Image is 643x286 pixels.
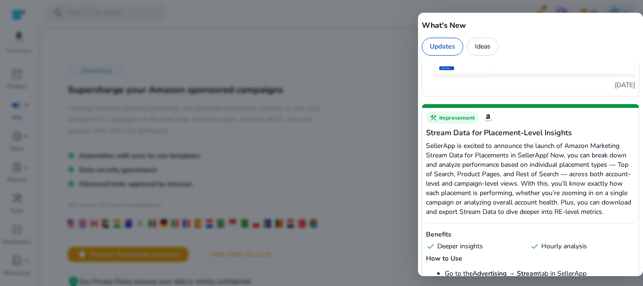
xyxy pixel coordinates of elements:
h6: Benefits [426,230,635,239]
p: [DATE] [426,81,635,90]
span: Improvement [439,114,475,122]
h6: How to Use [426,254,635,263]
span: construction [430,114,437,122]
li: Go to the tab in SellerApp [445,269,635,278]
div: Ideas [467,38,498,56]
div: Deeper insights [426,242,526,251]
span: check [426,242,435,251]
strong: Advertising → Stream [473,269,539,278]
div: Hourly analysis [530,242,630,251]
h5: What's New [422,20,639,31]
img: Amazon [482,112,494,123]
span: check [530,242,539,251]
div: Updates [422,38,463,56]
p: SellerApp is excited to announce the launch of Amazon Marketing Stream Data for Placements in Sel... [426,141,635,217]
h5: Stream Data for Placement-Level Insights [426,127,635,139]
